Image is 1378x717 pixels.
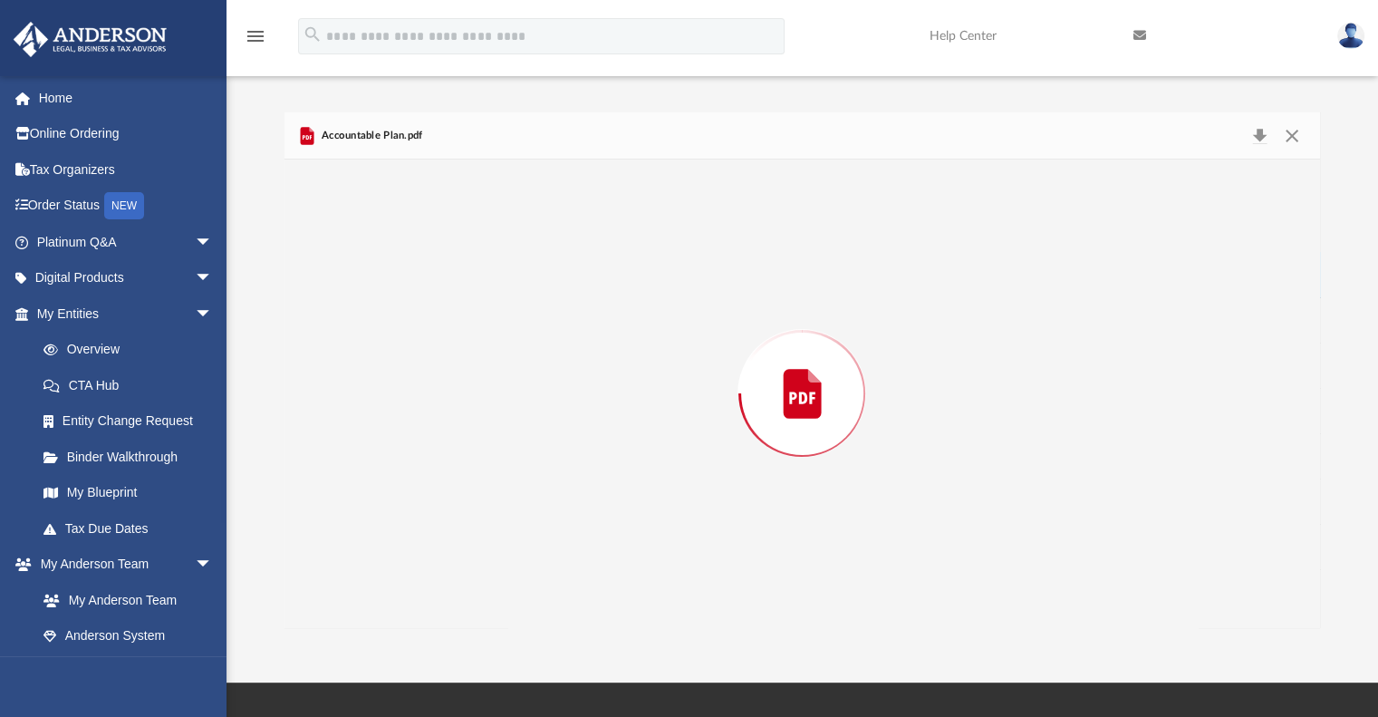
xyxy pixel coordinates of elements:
i: search [303,24,323,44]
a: Anderson System [25,618,231,654]
div: NEW [104,192,144,219]
a: Client Referrals [25,654,231,690]
a: My Anderson Teamarrow_drop_down [13,547,231,583]
a: Digital Productsarrow_drop_down [13,260,240,296]
a: Order StatusNEW [13,188,240,225]
a: Platinum Q&Aarrow_drop_down [13,224,240,260]
a: Home [13,80,240,116]
a: Overview [25,332,240,368]
a: menu [245,34,266,47]
button: Close [1276,123,1308,149]
span: Accountable Plan.pdf [318,128,423,144]
a: My Anderson Team [25,582,222,618]
a: Tax Organizers [13,151,240,188]
span: arrow_drop_down [195,547,231,584]
i: menu [245,25,266,47]
button: Download [1244,123,1277,149]
span: arrow_drop_down [195,296,231,333]
span: arrow_drop_down [195,224,231,261]
img: Anderson Advisors Platinum Portal [8,22,172,57]
a: Online Ordering [13,116,240,152]
a: CTA Hub [25,367,240,403]
a: Tax Due Dates [25,510,240,547]
div: Preview [284,112,1321,628]
span: arrow_drop_down [195,260,231,297]
a: My Entitiesarrow_drop_down [13,296,240,332]
a: My Blueprint [25,475,231,511]
img: User Pic [1337,23,1364,49]
a: Binder Walkthrough [25,439,240,475]
a: Entity Change Request [25,403,240,440]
